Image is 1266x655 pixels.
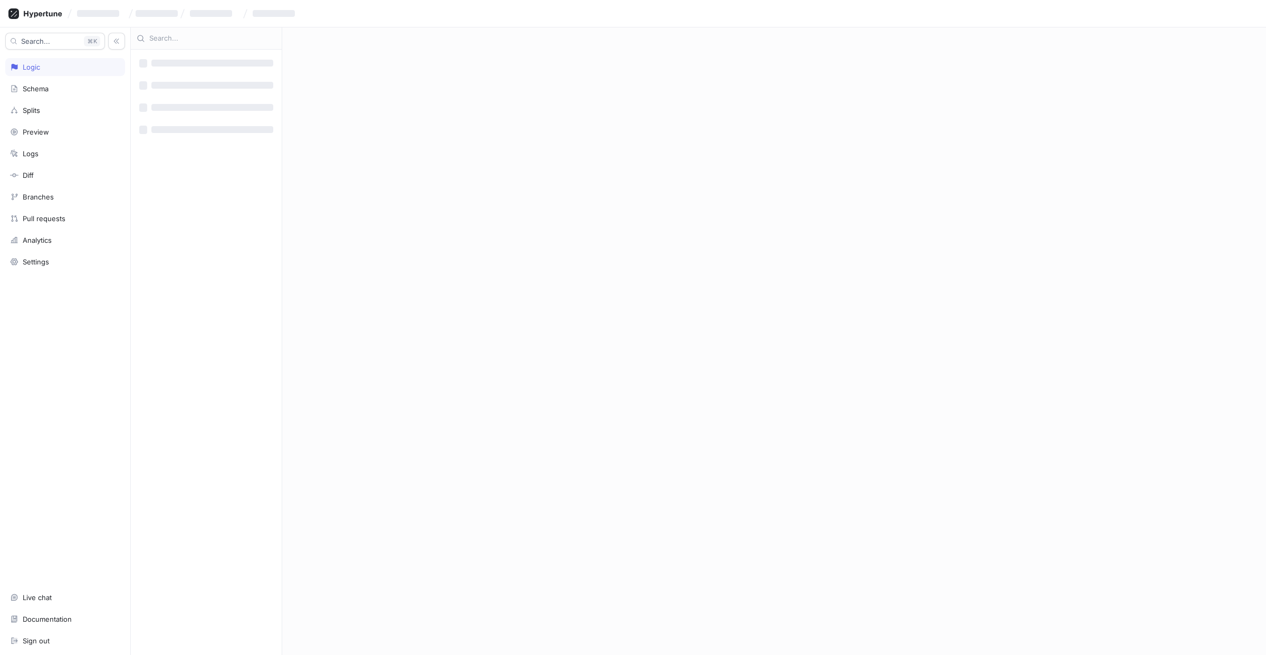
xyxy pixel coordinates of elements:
[23,149,39,158] div: Logs
[23,615,72,623] div: Documentation
[23,193,54,201] div: Branches
[139,81,147,90] span: ‌
[23,106,40,115] div: Splits
[23,171,34,179] div: Diff
[5,610,125,628] a: Documentation
[23,63,40,71] div: Logic
[139,126,147,134] span: ‌
[77,10,119,17] span: ‌
[151,82,273,89] span: ‌
[23,128,49,136] div: Preview
[139,103,147,112] span: ‌
[23,84,49,93] div: Schema
[23,214,65,223] div: Pull requests
[23,637,50,645] div: Sign out
[149,33,276,44] input: Search...
[23,258,49,266] div: Settings
[21,38,50,44] span: Search...
[248,5,303,22] button: ‌
[84,36,100,46] div: K
[73,5,128,22] button: ‌
[186,5,241,22] button: ‌
[253,10,295,17] span: ‌
[151,104,273,111] span: ‌
[136,10,178,17] span: ‌
[151,60,273,67] span: ‌
[190,10,232,17] span: ‌
[23,593,52,602] div: Live chat
[151,126,273,133] span: ‌
[5,33,105,50] button: Search...K
[139,59,147,68] span: ‌
[23,236,52,244] div: Analytics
